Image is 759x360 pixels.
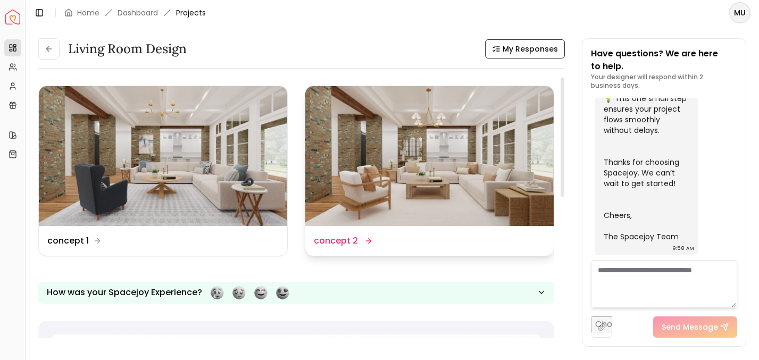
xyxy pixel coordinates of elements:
span: My Responses [503,44,558,54]
a: Dashboard [118,7,158,18]
img: Spacejoy Logo [5,10,20,24]
span: Projects [176,7,206,18]
h3: Living Room design [68,40,187,57]
button: How was your Spacejoy Experience?Feeling terribleFeeling badFeeling goodFeeling awesome [38,282,554,304]
a: Home [77,7,99,18]
img: concept 2 [305,86,554,226]
p: Have questions? We are here to help. [591,47,737,73]
p: How was your Spacejoy Experience? [47,286,202,299]
p: Your designer will respond within 2 business days. [591,73,737,90]
div: 9:58 AM [672,243,694,254]
dd: concept 1 [47,235,89,247]
button: My Responses [485,39,565,58]
img: concept 1 [39,86,287,226]
a: concept 1concept 1 [38,86,288,256]
a: Spacejoy [5,10,20,24]
a: concept 2concept 2 [305,86,554,256]
nav: breadcrumb [64,7,206,18]
span: MU [730,3,749,22]
dd: concept 2 [314,235,358,247]
button: MU [729,2,750,23]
